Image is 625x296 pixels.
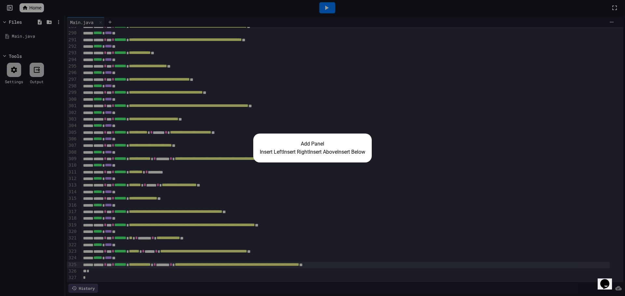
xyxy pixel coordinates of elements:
[260,140,365,148] h2: Add Panel
[283,148,309,156] button: Insert Right
[337,148,365,156] button: Insert Below
[309,148,337,156] button: Insert Above
[260,148,283,156] button: Insert Left
[598,270,618,290] iframe: chat widget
